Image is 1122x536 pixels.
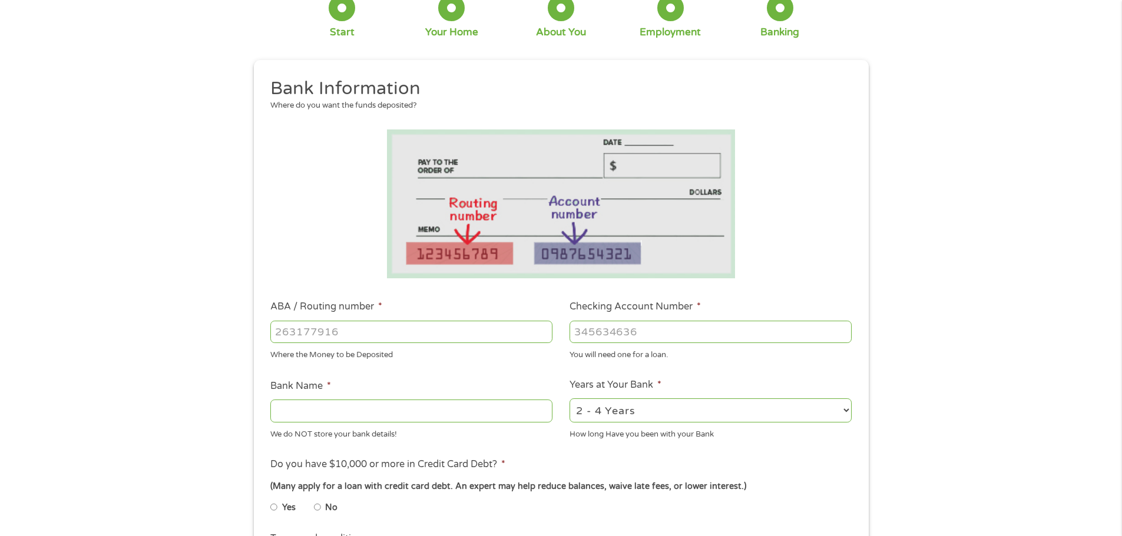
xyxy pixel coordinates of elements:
[760,26,799,39] div: Banking
[570,321,852,343] input: 345634636
[387,129,736,278] img: Routing number location
[270,380,331,392] label: Bank Name
[536,26,586,39] div: About You
[270,301,382,313] label: ABA / Routing number
[270,321,552,343] input: 263177916
[640,26,701,39] div: Employment
[570,345,852,361] div: You will need one for a loan.
[270,100,843,112] div: Where do you want the funds deposited?
[425,26,478,39] div: Your Home
[270,77,843,101] h2: Bank Information
[570,424,852,440] div: How long Have you been with your Bank
[325,501,337,514] label: No
[570,379,661,391] label: Years at Your Bank
[270,480,851,493] div: (Many apply for a loan with credit card debt. An expert may help reduce balances, waive late fees...
[570,301,701,313] label: Checking Account Number
[270,458,505,471] label: Do you have $10,000 or more in Credit Card Debt?
[330,26,355,39] div: Start
[270,345,552,361] div: Where the Money to be Deposited
[270,424,552,440] div: We do NOT store your bank details!
[282,501,296,514] label: Yes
